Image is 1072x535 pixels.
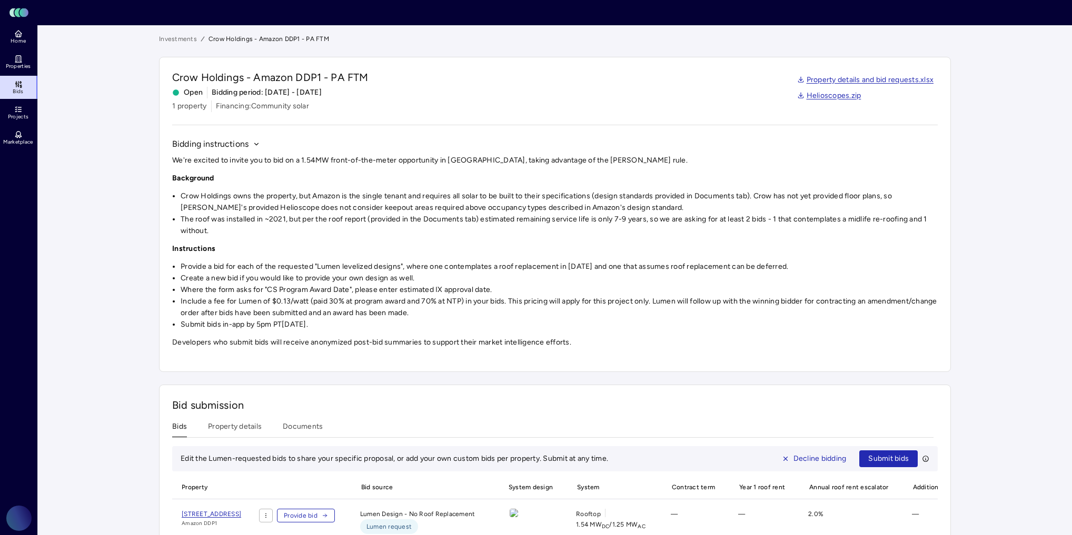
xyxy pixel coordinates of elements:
span: Decline bidding [793,453,847,465]
span: 1.54 MW / 1.25 MW [576,519,646,530]
button: Bids [172,421,187,437]
span: System design [499,476,559,499]
div: — [662,509,721,534]
span: Rooftop [576,509,601,519]
span: Contract term [662,476,721,499]
span: Property [172,476,242,499]
img: view [510,509,518,517]
p: Developers who submit bids will receive anonymized post-bid summaries to support their market int... [172,337,938,348]
a: Property details and bid requests.xlsx [797,74,934,86]
span: Bid source [352,476,491,499]
span: Properties [6,63,31,69]
span: Projects [8,114,28,120]
li: Crow Holdings owns the property, but Amazon is the single tenant and requires all solar to be bui... [181,190,938,214]
li: Submit bids in-app by 5pm PT[DATE]. [181,319,938,330]
li: The roof was installed in ~2021, but per the roof report (provided in the Documents tab) estimate... [181,214,938,237]
a: [STREET_ADDRESS] [182,509,241,519]
span: Amazon DDP1 [182,519,241,528]
sub: AC [638,523,646,530]
sub: DC [602,523,610,530]
span: Open [172,87,203,98]
span: Crow Holdings - Amazon DDP1 - PA FTM [209,34,329,44]
nav: breadcrumb [159,34,951,44]
span: Home [11,38,26,44]
li: Create a new bid if you would like to provide your own design as well. [181,272,938,284]
p: We're excited to invite you to bid on a 1.54MW front-of-the-meter opportunity in [GEOGRAPHIC_DATA... [172,155,938,166]
span: System [568,476,654,499]
li: Include a fee for Lumen of $0.13/watt (paid 30% at program award and 70% at NTP) in your bids. Th... [181,296,938,319]
span: Bid submission [172,399,244,411]
button: Decline bidding [773,450,856,467]
span: Year 1 roof rent [730,476,791,499]
div: — [904,509,1001,534]
span: Additional yearly payments [904,476,1001,499]
button: Submit bids [859,450,918,467]
div: — [730,509,791,534]
span: 1 property [172,100,207,112]
span: Annual roof rent escalator [800,476,895,499]
div: 2.0% [800,509,895,534]
span: Marketplace [3,139,33,145]
li: Where the form asks for "CS Program Award Date", please enter estimated IX approval date. [181,284,938,296]
strong: Instructions [172,244,215,253]
span: Submit bids [868,453,909,465]
button: Documents [283,421,323,437]
a: Investments [159,34,197,44]
span: Crow Holdings - Amazon DDP1 - PA FTM [172,70,368,85]
span: [STREET_ADDRESS] [182,510,241,518]
span: Lumen request [366,521,412,532]
button: Provide bid [277,509,335,522]
span: Provide bid [284,510,317,521]
button: Bidding instructions [172,138,260,150]
span: Edit the Lumen-requested bids to share your specific proposal, or add your own custom bids per pr... [181,454,608,463]
span: Financing: Community solar [216,100,309,112]
span: Bidding period: [DATE] - [DATE] [212,87,322,98]
div: Lumen Design - No Roof Replacement [352,509,491,534]
a: Helioscopes.zip [797,90,861,102]
span: Bidding instructions [172,138,249,150]
button: Property details [208,421,262,437]
span: Bids [13,88,23,95]
strong: Background [172,174,214,183]
li: Provide a bid for each of the requested "Lumen levelized designs", where one contemplates a roof ... [181,261,938,272]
